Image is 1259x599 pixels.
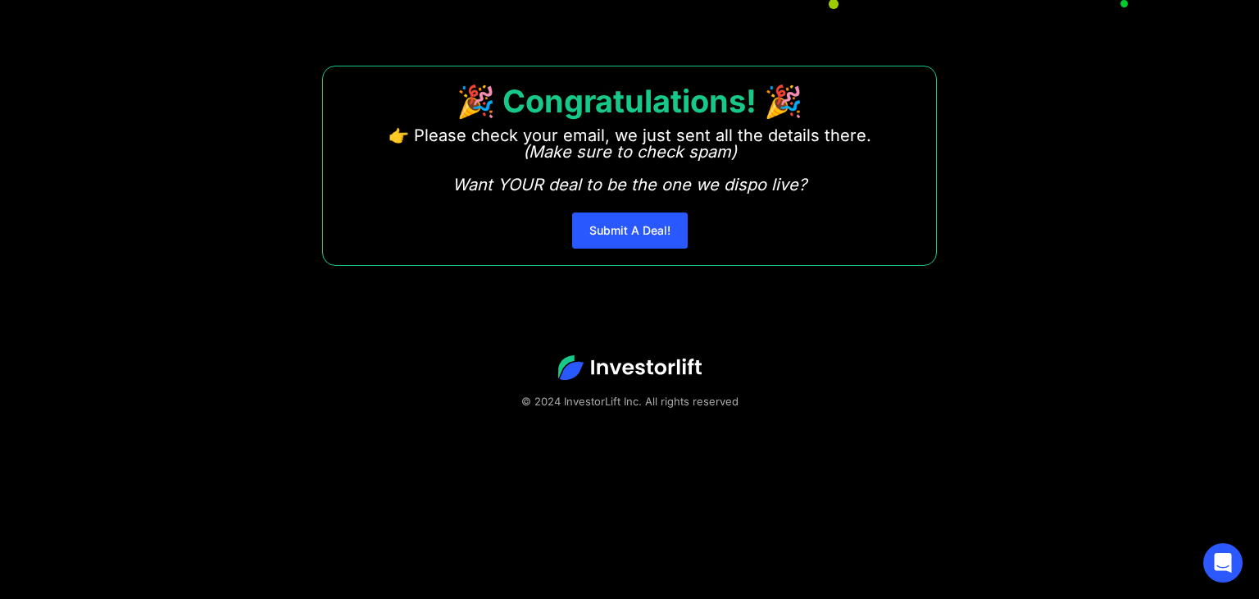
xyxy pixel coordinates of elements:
em: (Make sure to check spam) Want YOUR deal to be the one we dispo live? [452,142,807,194]
strong: 🎉 Congratulations! 🎉 [457,82,802,120]
a: Submit A Deal! [572,213,688,249]
p: 👉 Please check your email, we just sent all the details there. ‍ [389,127,871,193]
div: Open Intercom Messenger [1203,543,1243,583]
div: © 2024 InvestorLift Inc. All rights reserved [57,393,1202,409]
